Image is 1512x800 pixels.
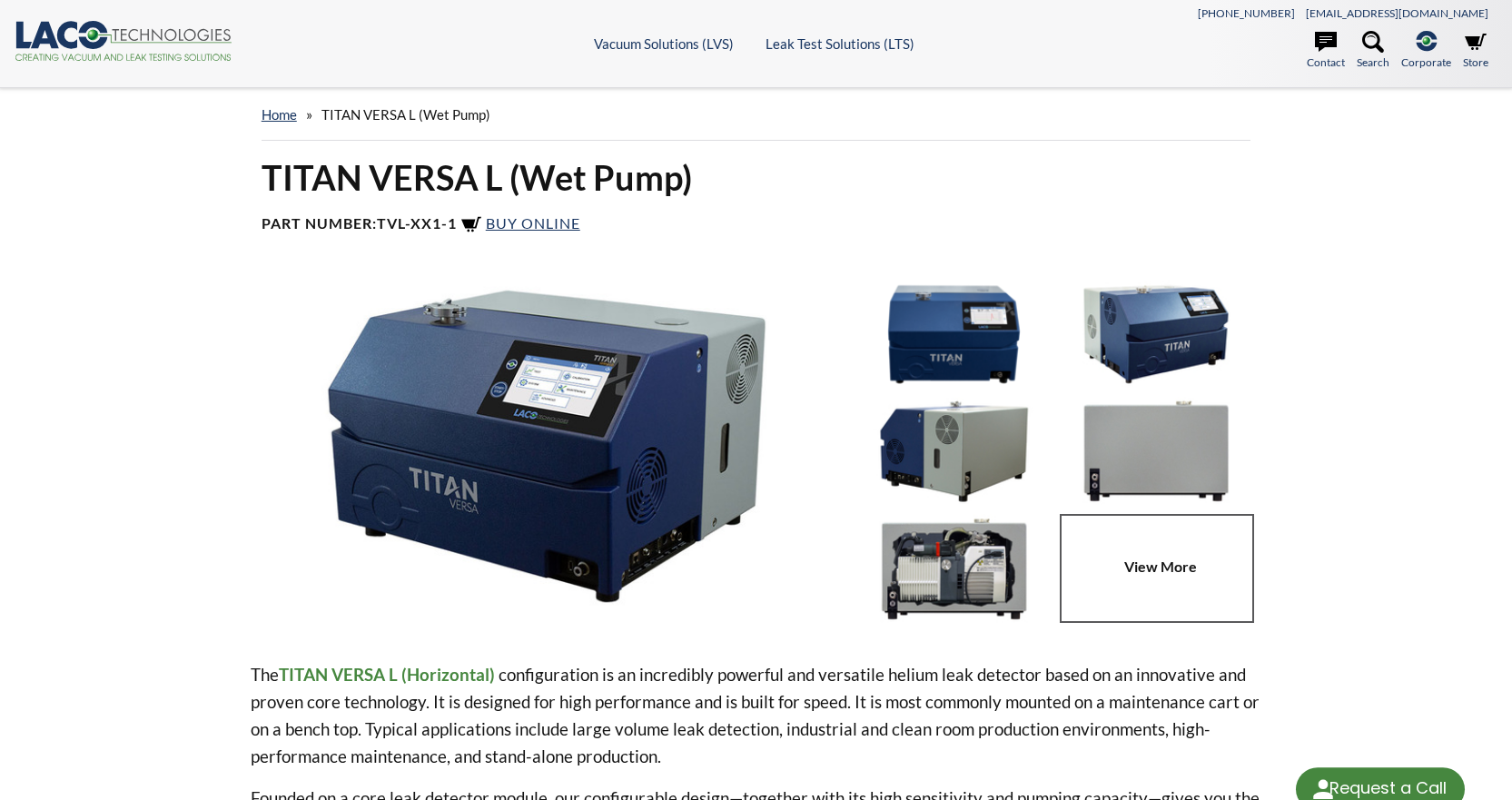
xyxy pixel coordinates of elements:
strong: TITAN VERSA L (Horizontal) [279,664,495,685]
h1: TITAN VERSA L (Wet Pump) [262,155,1251,200]
a: Search [1357,31,1389,71]
img: TITAN VERSA L, rear view [1060,397,1253,505]
a: Store [1463,31,1488,71]
span: Corporate [1401,54,1451,71]
b: TVL-XX1-1 [377,214,457,232]
a: Vacuum Solutions (LVS) [594,35,734,52]
span: TITAN VERSA L (Wet Pump) [321,106,490,123]
img: TITAN VERSA L, rear angled view [857,397,1051,505]
div: » [262,89,1251,141]
a: Leak Test Solutions (LTS) [766,35,914,52]
img: TITAN VERSA L, right side angled view [251,280,843,612]
a: home [262,106,297,123]
span: Buy Online [486,214,580,232]
p: The configuration is an incredibly powerful and versatile helium leak detector based on an innova... [251,661,1262,770]
img: TITAN VERSA L, front view [857,280,1051,388]
img: TITAN VERSA L, left angled view [1060,280,1253,388]
a: [PHONE_NUMBER] [1198,6,1295,20]
a: Contact [1307,31,1345,71]
img: TITAN VERSA L - Wet pump cutaway [857,514,1051,622]
a: [EMAIL_ADDRESS][DOMAIN_NAME] [1306,6,1488,20]
a: Buy Online [460,214,580,232]
h4: Part Number: [262,214,1251,236]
